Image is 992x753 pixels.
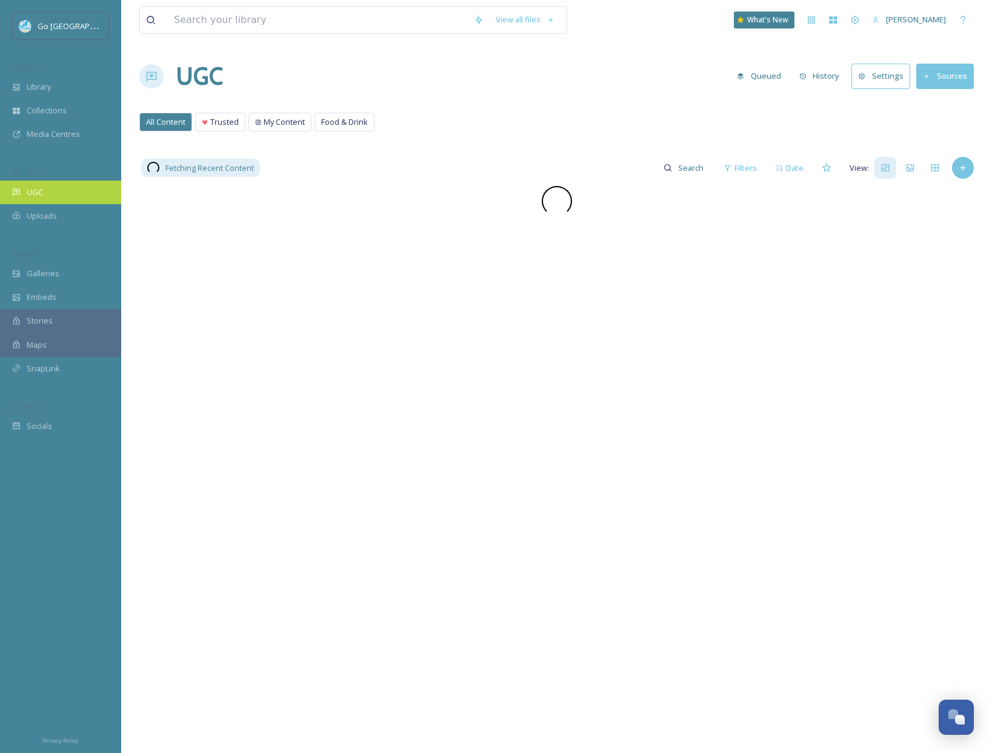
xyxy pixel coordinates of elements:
[866,8,952,32] a: [PERSON_NAME]
[19,20,32,32] img: GoGreatLogo_MISkies_RegionalTrails%20%281%29.png
[27,339,47,351] span: Maps
[793,64,846,88] button: History
[731,64,793,88] a: Queued
[939,700,974,735] button: Open Chat
[734,12,794,28] a: What's New
[27,268,59,279] span: Galleries
[264,116,305,128] span: My Content
[27,315,53,327] span: Stories
[38,20,127,32] span: Go [GEOGRAPHIC_DATA]
[146,116,185,128] span: All Content
[27,291,56,303] span: Embeds
[12,249,40,258] span: WIDGETS
[168,7,468,33] input: Search your library
[27,420,52,432] span: Socials
[734,162,757,174] span: Filters
[12,62,33,71] span: MEDIA
[27,363,60,374] span: SnapLink
[490,8,561,32] a: View all files
[27,81,51,93] span: Library
[851,64,910,88] button: Settings
[27,187,43,198] span: UGC
[672,156,711,180] input: Search
[27,210,57,222] span: Uploads
[851,64,916,88] a: Settings
[731,64,787,88] button: Queued
[793,64,852,88] a: History
[786,162,804,174] span: Date
[916,64,974,88] button: Sources
[850,162,869,174] span: View:
[176,58,223,95] a: UGC
[12,168,38,177] span: COLLECT
[43,732,78,747] a: Privacy Policy
[43,737,78,745] span: Privacy Policy
[886,14,946,25] span: [PERSON_NAME]
[210,116,239,128] span: Trusted
[321,116,368,128] span: Food & Drink
[27,105,67,116] span: Collections
[165,162,254,174] span: Fetching Recent Content
[12,402,36,411] span: SOCIALS
[27,128,80,140] span: Media Centres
